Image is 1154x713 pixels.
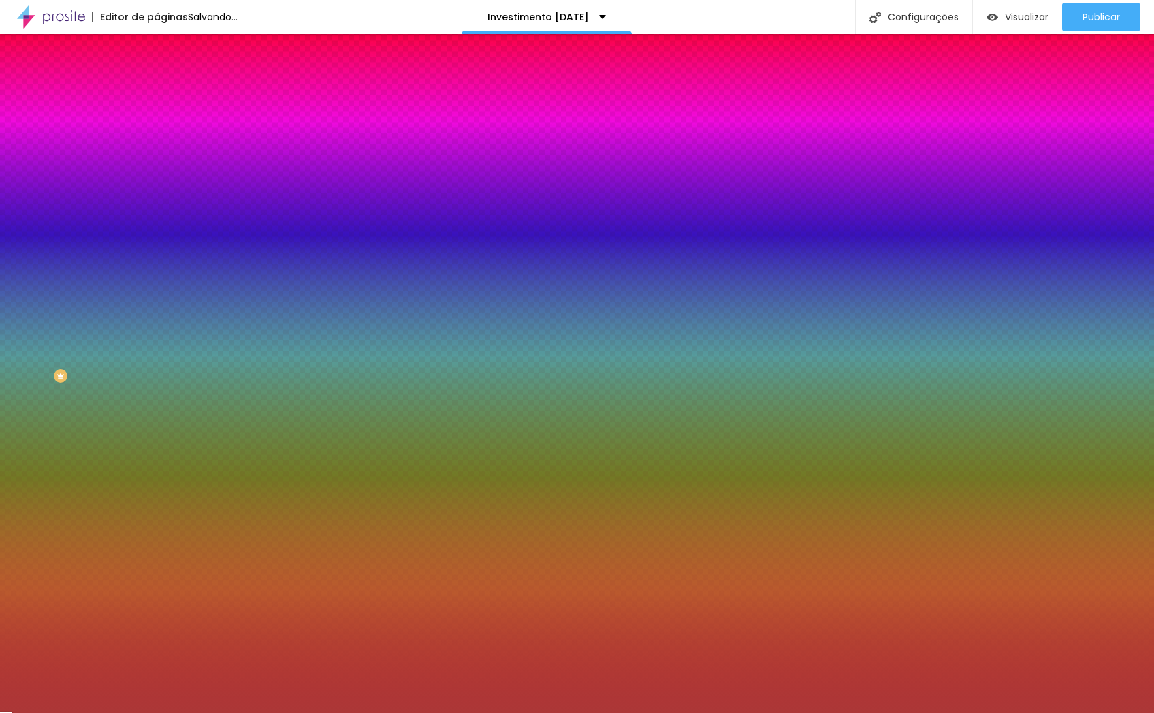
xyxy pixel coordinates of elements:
[973,3,1062,31] button: Visualizar
[1062,3,1140,31] button: Publicar
[92,12,188,22] div: Editor de páginas
[987,12,998,23] img: view-1.svg
[487,12,589,22] p: Investimento [DATE]
[1005,12,1048,22] span: Visualizar
[869,12,881,23] img: Icone
[188,12,238,22] div: Salvando...
[1083,12,1120,22] span: Publicar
